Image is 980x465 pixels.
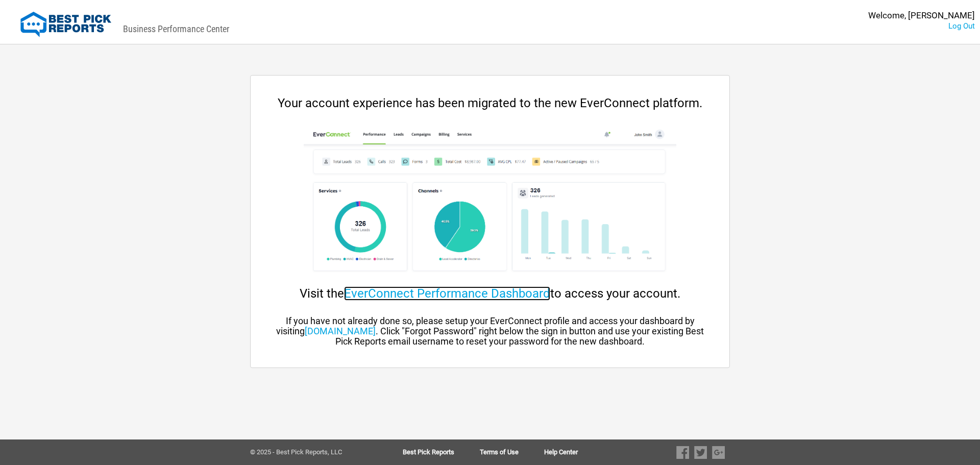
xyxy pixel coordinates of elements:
a: Help Center [544,449,578,456]
a: Terms of Use [480,449,544,456]
img: cp-dashboard.png [304,126,676,279]
div: Your account experience has been migrated to the new EverConnect platform. [271,96,709,110]
img: Best Pick Reports Logo [20,12,111,37]
div: Visit the to access your account. [271,286,709,301]
a: Log Out [948,21,975,31]
div: © 2025 - Best Pick Reports, LLC [250,449,370,456]
div: If you have not already done so, please setup your EverConnect profile and access your dashboard ... [271,316,709,347]
a: EverConnect Performance Dashboard [344,286,550,301]
a: [DOMAIN_NAME] [305,326,376,336]
div: Welcome, [PERSON_NAME] [868,10,975,21]
a: Best Pick Reports [403,449,480,456]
